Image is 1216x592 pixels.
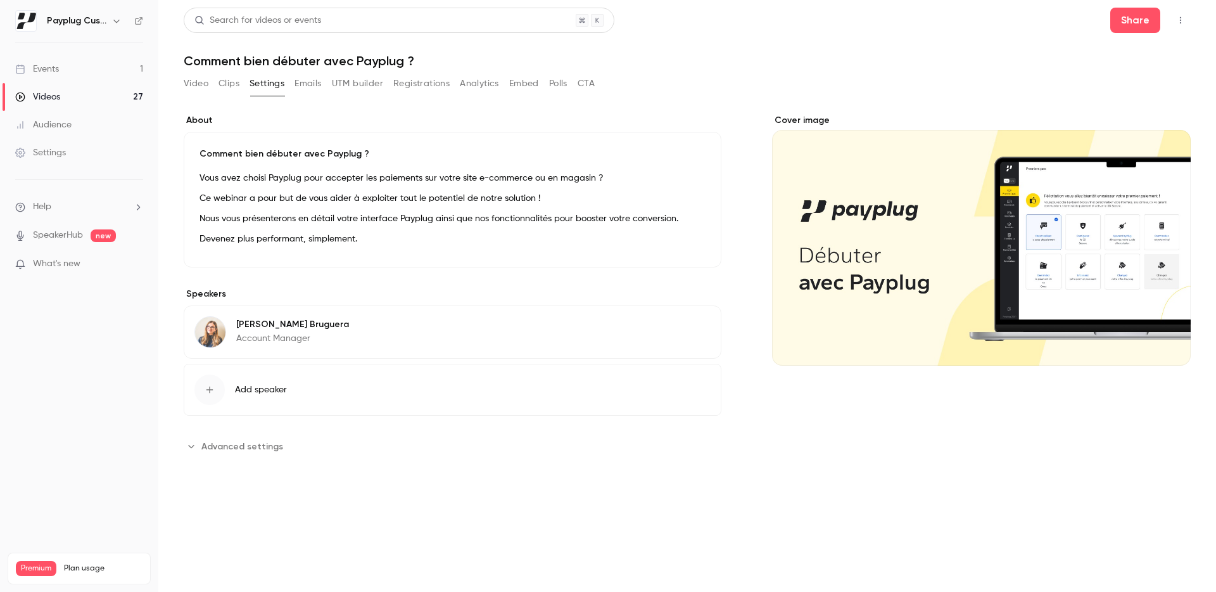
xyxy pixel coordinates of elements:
[393,74,450,94] button: Registrations
[184,74,208,94] button: Video
[15,63,59,75] div: Events
[235,383,287,396] span: Add speaker
[33,200,51,214] span: Help
[772,114,1191,127] label: Cover image
[199,231,706,247] p: Devenez plus performant, simplement.
[236,318,349,331] p: [PERSON_NAME] Bruguera
[218,74,239,94] button: Clips
[199,171,706,186] p: Vous avez choisi Payplug pour accepter les paiements sur votre site e-commerce ou en magasin ?
[460,74,499,94] button: Analytics
[194,14,321,27] div: Search for videos or events
[15,91,60,103] div: Videos
[91,229,116,242] span: new
[184,436,721,456] section: Advanced settings
[250,74,284,94] button: Settings
[184,53,1191,68] h1: Comment bien débuter avec Payplug ?
[33,229,83,242] a: SpeakerHub
[184,306,721,359] div: Marie Bruguera[PERSON_NAME] BrugueraAccount Manager
[184,288,721,300] label: Speakers
[236,332,349,345] p: Account Manager
[16,561,56,576] span: Premium
[1170,10,1191,30] button: Top Bar Actions
[199,148,706,160] p: Comment bien débuter avec Payplug ?
[294,74,321,94] button: Emails
[1110,8,1160,33] button: Share
[509,74,539,94] button: Embed
[332,74,383,94] button: UTM builder
[15,119,72,131] div: Audience
[184,364,721,416] button: Add speaker
[199,191,706,206] p: Ce webinar a pour but de vous aider à exploiter tout le potentiel de notre solution !
[128,259,143,270] iframe: Noticeable Trigger
[578,74,595,94] button: CTA
[199,211,706,226] p: Nous vous présenterons en détail votre interface Payplug ainsi que nos fonctionnalités pour boost...
[195,317,225,347] img: Marie Bruguera
[64,563,142,574] span: Plan usage
[184,114,721,127] label: About
[33,257,80,271] span: What's new
[16,11,36,31] img: Payplug Customer Success
[47,15,106,27] h6: Payplug Customer Success
[184,436,291,456] button: Advanced settings
[15,200,143,214] li: help-dropdown-opener
[772,114,1191,366] section: Cover image
[15,146,66,159] div: Settings
[549,74,567,94] button: Polls
[201,440,283,453] span: Advanced settings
